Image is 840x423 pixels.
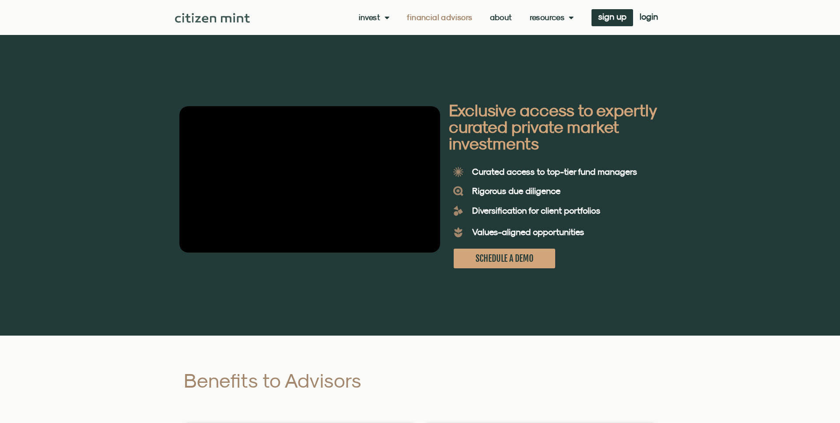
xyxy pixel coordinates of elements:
h2: Benefits to Advisors [184,371,456,390]
img: Citizen Mint [175,13,250,23]
a: SCHEDULE A DEMO [454,249,555,268]
b: Exclusive access to expertly curated private market investments [449,100,656,153]
b: Rigorous due diligence [472,186,560,196]
b: Curated access to top-tier fund managers [472,166,637,177]
span: login [640,14,658,20]
a: Financial Advisors [407,13,472,22]
nav: Menu [359,13,574,22]
span: SCHEDULE A DEMO [476,253,533,264]
b: Diversification for client portfolios [472,205,600,215]
a: Invest [359,13,390,22]
a: Resources [530,13,574,22]
a: sign up [591,9,633,26]
a: login [633,9,665,26]
a: About [490,13,512,22]
span: sign up [598,14,626,20]
b: Values-aligned opportunities [472,227,584,237]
